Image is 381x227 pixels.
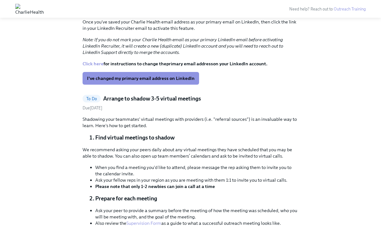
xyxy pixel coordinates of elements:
[95,184,215,189] strong: Please note that only 1-2 newbies can join a call at a time
[103,95,201,102] h5: Arrange to shadow 3-5 virtual meetings
[83,106,102,110] span: Tuesday, August 12th 2025, 10:00 am
[289,7,366,11] span: Need help? Reach out to
[95,177,298,183] li: Ask your fellow reps in your region as you are meeting with them 1:1 to invite you to virtual calls.
[95,164,298,177] li: When you find a meeting you'd like to attend, please message the rep asking them to invite you to...
[83,146,298,159] p: We recommend asking your peers daily about any virtual meetings they have scheduled that you may ...
[83,95,298,111] a: To DoArrange to shadow 3-5 virtual meetingsDue[DATE]
[87,75,195,81] span: I've changed my primary email address on LinkedIn
[15,4,44,14] img: CharlieHealth
[95,207,298,220] li: Ask your peer to provide a summary before the meeting of how the meeting was scheduled, who you w...
[95,134,298,141] li: Find virtual meetings to shadow
[95,195,298,202] li: Prepare for each meeting
[83,37,283,55] em: Note: If you do not mark your Charlie Health email as your primary LinkedIn email before activati...
[83,72,199,85] button: I've changed my primary email address on LinkedIn
[334,7,366,11] a: Outreach Training
[83,19,298,31] p: Once you've saved your Charlie Health email address as your primary email on LinkedIn, then click...
[83,116,298,129] p: Shadowing your teammates' virtual meetings with providers (i.e. "referral sources") is an invalua...
[95,220,298,226] li: Also review the as a guide to what a successful outreach meeting looks like.
[83,61,104,67] a: Click here
[83,61,267,67] strong: for instructions to change the on your LinkedIn account.
[126,220,161,226] a: Supervision Form
[83,96,101,101] span: To Do
[166,61,213,67] strong: primary email address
